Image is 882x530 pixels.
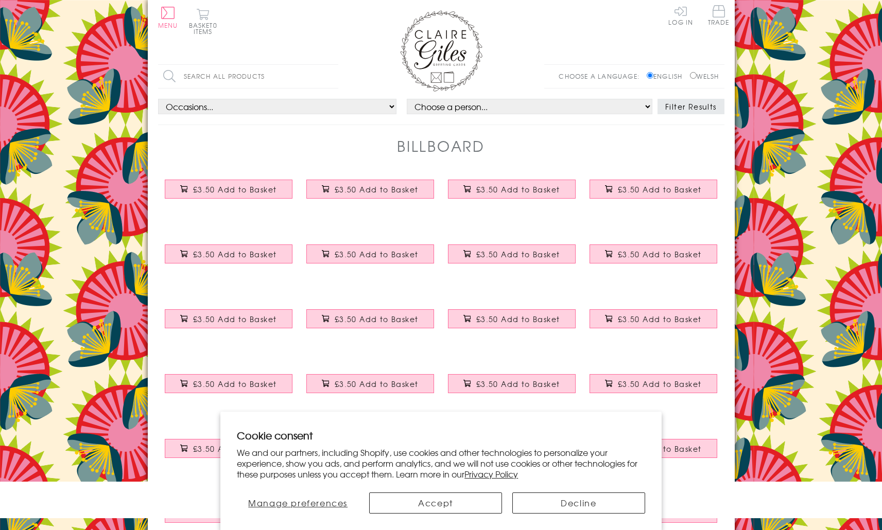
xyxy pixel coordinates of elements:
[559,72,645,81] p: Choose a language:
[583,302,724,346] a: New Baby Card, Red on yellow background with stars and gold foil £3.50 Add to Basket
[448,244,576,263] button: £3.50 Add to Basket
[158,21,178,30] span: Menu
[708,5,730,27] a: Trade
[448,309,576,328] button: £3.50 Add to Basket
[464,468,518,480] a: Privacy Policy
[335,184,419,195] span: £3.50 Add to Basket
[194,21,217,36] span: 0 items
[306,374,434,393] button: £3.50 Add to Basket
[335,314,419,324] span: £3.50 Add to Basket
[158,237,300,281] a: Birthday Card, Happy Birthday to you, Block of letters, with gold foil £3.50 Add to Basket
[476,249,560,259] span: £3.50 Add to Basket
[165,374,292,393] button: £3.50 Add to Basket
[193,444,277,454] span: £3.50 Add to Basket
[618,249,702,259] span: £3.50 Add to Basket
[618,379,702,389] span: £3.50 Add to Basket
[193,184,277,195] span: £3.50 Add to Basket
[237,492,359,514] button: Manage preferences
[647,72,653,79] input: English
[193,249,277,259] span: £3.50 Add to Basket
[369,492,502,514] button: Accept
[448,180,576,199] button: £3.50 Add to Basket
[647,72,687,81] label: English
[400,10,482,92] img: Claire Giles Greetings Cards
[300,172,441,216] a: Birthday Card, Happy Birthday, Rainbow colours, with gold foil £3.50 Add to Basket
[158,65,338,88] input: Search all products
[165,439,292,458] button: £3.50 Add to Basket
[476,184,560,195] span: £3.50 Add to Basket
[158,431,300,475] a: New Home Card, Pink on Plum Happy New Home, with gold foil £3.50 Add to Basket
[618,184,702,195] span: £3.50 Add to Basket
[158,172,300,216] a: Birthday Card, Happy Birthday to You, Rainbow colours, with gold foil £3.50 Add to Basket
[441,237,583,281] a: Get Well Card, Rainbow block letters and stars, with gold foil £3.50 Add to Basket
[690,72,719,81] label: Welsh
[158,302,300,346] a: Congratulations Card, In circles with stars and gold foil £3.50 Add to Basket
[306,309,434,328] button: £3.50 Add to Basket
[193,379,277,389] span: £3.50 Add to Basket
[165,244,292,263] button: £3.50 Add to Basket
[441,302,583,346] a: Baby Boy Card, Slanted script with gold stars and gold foil £3.50 Add to Basket
[158,366,300,411] a: Engagement Card, Congratulations on your Engagemnet text with gold foil £3.50 Add to Basket
[708,5,730,25] span: Trade
[590,180,717,199] button: £3.50 Add to Basket
[189,8,217,34] button: Basket0 items
[397,135,485,156] h1: Billboard
[237,428,645,443] h2: Cookie consent
[165,309,292,328] button: £3.50 Add to Basket
[441,172,583,216] a: Birthday Card, Wishing you a Happy Birthday, Block letters, with gold foil £3.50 Add to Basket
[300,237,441,281] a: Birthday Card, Scattered letters with stars and gold foil £3.50 Add to Basket
[237,447,645,479] p: We and our partners, including Shopify, use cookies and other technologies to personalize your ex...
[306,180,434,199] button: £3.50 Add to Basket
[193,314,277,324] span: £3.50 Add to Basket
[441,366,583,411] a: Graduation Card, Con-GRAD-ulations, Red block letters, with gold foil £3.50 Add to Basket
[328,65,338,88] input: Search
[335,379,419,389] span: £3.50 Add to Basket
[476,379,560,389] span: £3.50 Add to Basket
[583,237,724,281] a: Good Luck Card, Rainbow stencil letters, with gold foil £3.50 Add to Basket
[618,314,702,324] span: £3.50 Add to Basket
[306,244,434,263] button: £3.50 Add to Basket
[590,244,717,263] button: £3.50 Add to Basket
[476,314,560,324] span: £3.50 Add to Basket
[448,374,576,393] button: £3.50 Add to Basket
[300,366,441,411] a: Wedding Card, Mr & Mrs Awesome, blue block letters, with gold foil £3.50 Add to Basket
[512,492,645,514] button: Decline
[583,366,724,411] a: Thank You Card, Green block letters with stars and gold foil £3.50 Add to Basket
[590,309,717,328] button: £3.50 Add to Basket
[658,99,724,114] button: Filter Results
[158,7,178,28] button: Menu
[668,5,693,25] a: Log In
[165,180,292,199] button: £3.50 Add to Basket
[335,249,419,259] span: £3.50 Add to Basket
[690,72,697,79] input: Welsh
[300,302,441,346] a: Baby Girl Card, Pink with gold stars and gold foil £3.50 Add to Basket
[590,374,717,393] button: £3.50 Add to Basket
[583,172,724,216] a: Birthday Card, Happy Birthday, Pink background and stars, with gold foil £3.50 Add to Basket
[248,497,348,509] span: Manage preferences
